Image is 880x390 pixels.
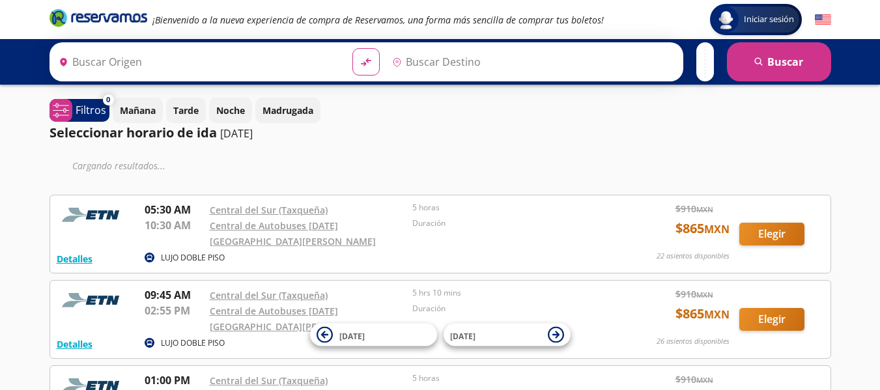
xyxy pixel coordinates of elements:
[739,223,804,245] button: Elegir
[412,287,609,299] p: 5 hrs 10 mins
[727,42,831,81] button: Buscar
[50,99,109,122] button: 0Filtros
[696,290,713,299] small: MXN
[255,98,320,123] button: Madrugada
[739,13,799,26] span: Iniciar sesión
[145,303,203,318] p: 02:55 PM
[310,324,437,346] button: [DATE]
[387,46,676,78] input: Buscar Destino
[412,372,609,384] p: 5 horas
[210,289,328,301] a: Central del Sur (Taxqueña)
[53,46,343,78] input: Buscar Origen
[76,102,106,118] p: Filtros
[173,104,199,117] p: Tarde
[50,8,147,31] a: Brand Logo
[444,324,571,346] button: [DATE]
[216,104,245,117] p: Noche
[161,252,225,264] p: LUJO DOBLE PISO
[412,303,609,314] p: Duración
[704,222,730,236] small: MXN
[161,337,225,349] p: LUJO DOBLE PISO
[210,305,376,333] a: Central de Autobuses [DATE][GEOGRAPHIC_DATA][PERSON_NAME]
[450,330,475,341] span: [DATE]
[209,98,252,123] button: Noche
[106,94,110,105] span: 0
[657,251,730,262] p: 22 asientos disponibles
[57,337,92,351] button: Detalles
[815,12,831,28] button: English
[675,304,730,324] span: $ 865
[166,98,206,123] button: Tarde
[50,8,147,27] i: Brand Logo
[263,104,313,117] p: Madrugada
[57,202,128,228] img: RESERVAMOS
[72,160,165,172] em: Cargando resultados ...
[696,204,713,214] small: MXN
[152,14,604,26] em: ¡Bienvenido a la nueva experiencia de compra de Reservamos, una forma más sencilla de comprar tus...
[339,330,365,341] span: [DATE]
[696,375,713,385] small: MXN
[675,219,730,238] span: $ 865
[50,123,217,143] p: Seleccionar horario de ida
[739,308,804,331] button: Elegir
[220,126,253,141] p: [DATE]
[704,307,730,322] small: MXN
[675,372,713,386] span: $ 910
[113,98,163,123] button: Mañana
[145,202,203,217] p: 05:30 AM
[412,217,609,229] p: Duración
[57,252,92,266] button: Detalles
[120,104,156,117] p: Mañana
[145,372,203,388] p: 01:00 PM
[210,219,376,247] a: Central de Autobuses [DATE][GEOGRAPHIC_DATA][PERSON_NAME]
[145,287,203,303] p: 09:45 AM
[412,202,609,214] p: 5 horas
[675,287,713,301] span: $ 910
[210,204,328,216] a: Central del Sur (Taxqueña)
[57,287,128,313] img: RESERVAMOS
[145,217,203,233] p: 10:30 AM
[657,336,730,347] p: 26 asientos disponibles
[675,202,713,216] span: $ 910
[210,374,328,387] a: Central del Sur (Taxqueña)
